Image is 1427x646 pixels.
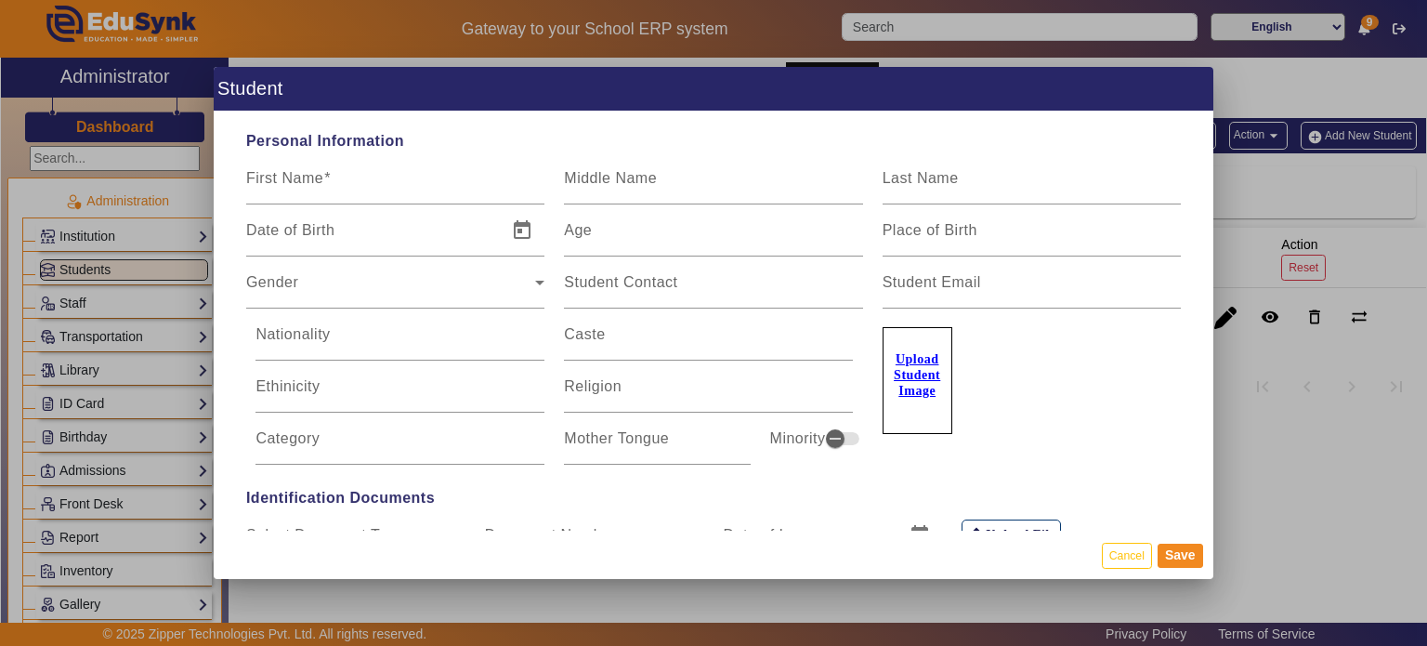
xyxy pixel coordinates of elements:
[255,331,544,353] input: Nationality
[214,67,1212,111] h1: Student
[894,352,940,398] u: Upload Student Image
[883,170,959,186] mat-label: Last Name
[883,274,981,290] mat-label: Student Email
[1102,543,1152,568] button: Cancel
[246,175,544,197] input: First Name*
[236,130,1190,152] span: Personal Information
[564,279,862,301] input: Student Contact
[564,222,592,238] mat-label: Age
[770,428,826,450] mat-label: Minority
[255,326,330,342] mat-label: Nationality
[962,520,1061,549] label: Upload File
[897,513,942,558] button: Open calendar
[967,525,986,544] mat-icon: file_upload
[564,274,677,290] mat-label: Student Contact
[883,279,1181,301] input: Student Email
[485,527,617,543] mat-label: Document Number
[246,527,405,543] mat-label: Select Document Type
[246,274,298,290] mat-label: Gender
[236,487,1190,509] span: Identification Documents
[564,378,622,394] mat-label: Religion
[564,227,862,249] input: Age
[564,331,853,353] input: Caste
[246,279,535,301] span: Gender
[255,430,320,446] mat-label: Category
[564,170,657,186] mat-label: Middle Name
[500,208,544,253] button: Open calendar
[1158,544,1203,568] button: Save
[564,430,669,446] mat-label: Mother Tongue
[255,383,544,405] input: Ethinicity
[883,175,1181,197] input: Last Name
[255,378,320,394] mat-label: Ethinicity
[246,170,323,186] mat-label: First Name
[564,175,862,197] input: Middle Name
[724,527,818,543] mat-label: Date of Issue
[246,227,496,249] input: Date of Birth
[564,383,853,405] input: Religion
[255,435,544,457] input: Category
[883,222,977,238] mat-label: Place of Birth
[883,227,1181,249] input: Place of Birth
[246,222,334,238] mat-label: Date of Birth
[564,326,605,342] mat-label: Caste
